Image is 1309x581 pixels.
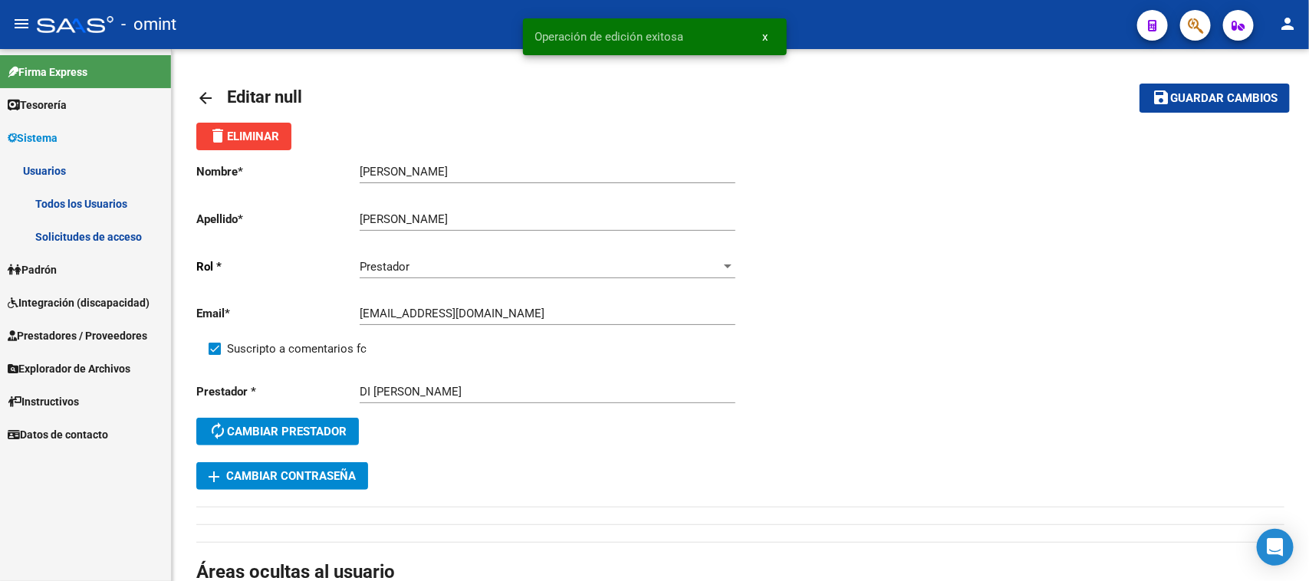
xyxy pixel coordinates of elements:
button: Guardar cambios [1140,84,1290,112]
span: x [763,30,768,44]
span: Prestador [360,260,409,274]
p: Email [196,305,360,322]
span: Guardar cambios [1170,92,1278,106]
p: Rol * [196,258,360,275]
mat-icon: autorenew [209,422,227,440]
mat-icon: menu [12,15,31,33]
span: Integración (discapacidad) [8,294,150,311]
mat-icon: save [1152,88,1170,107]
span: Instructivos [8,393,79,410]
p: Prestador * [196,383,360,400]
button: Cambiar Contraseña [196,462,368,490]
span: Editar null [227,87,302,107]
span: Cambiar Contraseña [209,469,356,483]
span: Datos de contacto [8,426,108,443]
span: Cambiar prestador [209,425,347,438]
span: Explorador de Archivos [8,360,130,377]
span: Tesorería [8,97,67,113]
span: Sistema [8,130,58,146]
div: Open Intercom Messenger [1257,529,1294,566]
span: Operación de edición exitosa [535,29,684,44]
span: - omint [121,8,176,41]
span: Prestadores / Proveedores [8,327,147,344]
mat-icon: delete [209,126,227,145]
p: Nombre [196,163,360,180]
button: x [751,23,781,51]
span: Suscripto a comentarios fc [227,340,367,358]
button: Cambiar prestador [196,418,359,445]
mat-icon: add [205,468,223,486]
mat-icon: person [1278,15,1297,33]
span: Eliminar [209,130,279,143]
span: Padrón [8,261,57,278]
button: Eliminar [196,123,291,150]
span: Firma Express [8,64,87,80]
mat-icon: arrow_back [196,89,215,107]
p: Apellido [196,211,360,228]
